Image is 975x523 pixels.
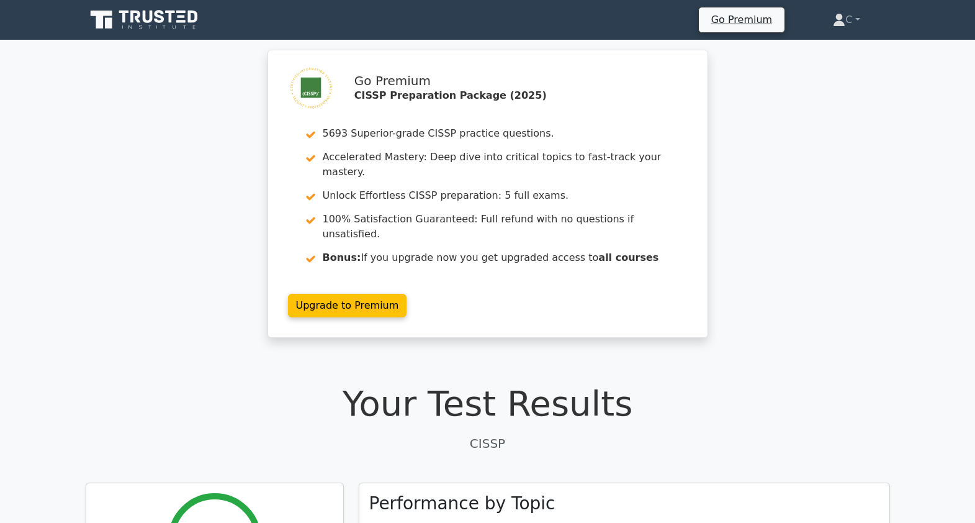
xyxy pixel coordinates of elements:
h1: Your Test Results [86,383,890,424]
a: C [803,7,889,32]
h3: Performance by Topic [369,493,555,514]
a: Go Premium [704,11,780,28]
a: Upgrade to Premium [288,294,407,317]
p: CISSP [86,434,890,453]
